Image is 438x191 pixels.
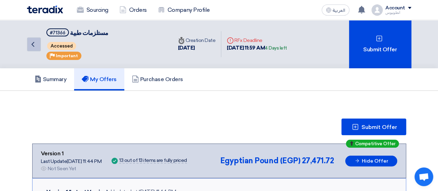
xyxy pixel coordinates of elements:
[47,42,76,50] span: Accessed
[322,5,349,16] button: العربية
[349,20,411,68] div: Submit Offer
[345,156,397,166] button: Hide Offer
[71,2,114,18] a: Sourcing
[178,37,216,44] div: Creation Date
[333,8,345,13] span: العربية
[124,68,191,90] a: Purchase Orders
[178,44,216,52] div: [DATE]
[220,156,300,165] span: Egyptian Pound (EGP)
[119,158,187,164] div: 13 out of 13 items are fully priced
[227,37,287,44] div: RFx Deadline
[132,76,183,83] h5: Purchase Orders
[385,5,405,11] div: Account
[152,2,215,18] a: Company Profile
[341,119,406,135] button: Submit Offer
[41,158,102,165] div: Last Update [DATE] 11:44 PM
[41,149,102,158] div: Version 1
[46,28,108,37] h5: مستلزمات طبية
[48,165,76,172] div: Not Seen Yet
[227,44,287,52] div: [DATE] 11:59 AM
[56,53,78,58] span: Important
[114,2,152,18] a: Orders
[35,76,67,83] h5: Summary
[361,124,397,130] span: Submit Offer
[372,5,383,16] img: profile_test.png
[27,6,63,14] img: Teradix logo
[74,68,124,90] a: My Offers
[302,156,334,165] span: 27,471.72
[355,141,395,146] span: Competitive Offer
[385,11,411,15] div: انطونيوس
[70,29,108,37] span: مستلزمات طبية
[414,167,433,186] div: Open chat
[82,76,117,83] h5: My Offers
[27,68,74,90] a: Summary
[50,31,65,35] div: #71366
[265,45,287,52] div: 4 Days left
